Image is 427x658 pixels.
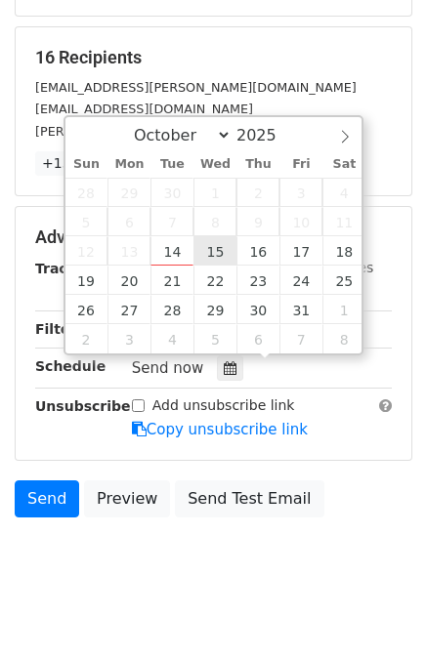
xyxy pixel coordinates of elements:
[65,295,108,324] span: October 26, 2025
[84,480,170,517] a: Preview
[35,358,106,374] strong: Schedule
[65,324,108,353] span: November 2, 2025
[322,158,365,171] span: Sat
[279,236,322,266] span: October 17, 2025
[150,207,193,236] span: October 7, 2025
[132,359,204,377] span: Send now
[107,324,150,353] span: November 3, 2025
[65,207,108,236] span: October 5, 2025
[322,236,365,266] span: October 18, 2025
[236,207,279,236] span: October 9, 2025
[107,158,150,171] span: Mon
[65,158,108,171] span: Sun
[35,398,131,414] strong: Unsubscribe
[329,564,427,658] iframe: Chat Widget
[132,421,308,438] a: Copy unsubscribe link
[193,295,236,324] span: October 29, 2025
[236,236,279,266] span: October 16, 2025
[236,295,279,324] span: October 30, 2025
[232,126,302,144] input: Year
[150,324,193,353] span: November 4, 2025
[279,266,322,295] span: October 24, 2025
[193,207,236,236] span: October 8, 2025
[65,178,108,207] span: September 28, 2025
[279,324,322,353] span: November 7, 2025
[35,321,85,337] strong: Filters
[279,295,322,324] span: October 31, 2025
[35,261,101,276] strong: Tracking
[193,266,236,295] span: October 22, 2025
[236,158,279,171] span: Thu
[236,266,279,295] span: October 23, 2025
[150,236,193,266] span: October 14, 2025
[35,226,392,248] h5: Advanced
[15,480,79,517] a: Send
[322,295,365,324] span: November 1, 2025
[322,324,365,353] span: November 8, 2025
[65,266,108,295] span: October 19, 2025
[236,178,279,207] span: October 2, 2025
[150,266,193,295] span: October 21, 2025
[150,178,193,207] span: September 30, 2025
[107,295,150,324] span: October 27, 2025
[322,207,365,236] span: October 11, 2025
[279,207,322,236] span: October 10, 2025
[35,124,357,139] small: [PERSON_NAME][EMAIL_ADDRESS][DOMAIN_NAME]
[150,295,193,324] span: October 28, 2025
[152,395,295,416] label: Add unsubscribe link
[150,158,193,171] span: Tue
[193,324,236,353] span: November 5, 2025
[193,178,236,207] span: October 1, 2025
[35,151,117,176] a: +13 more
[107,178,150,207] span: September 29, 2025
[279,178,322,207] span: October 3, 2025
[35,47,392,68] h5: 16 Recipients
[35,80,357,95] small: [EMAIL_ADDRESS][PERSON_NAME][DOMAIN_NAME]
[35,102,253,116] small: [EMAIL_ADDRESS][DOMAIN_NAME]
[193,158,236,171] span: Wed
[107,236,150,266] span: October 13, 2025
[107,207,150,236] span: October 6, 2025
[193,236,236,266] span: October 15, 2025
[236,324,279,353] span: November 6, 2025
[65,236,108,266] span: October 12, 2025
[322,266,365,295] span: October 25, 2025
[107,266,150,295] span: October 20, 2025
[279,158,322,171] span: Fri
[322,178,365,207] span: October 4, 2025
[175,480,323,517] a: Send Test Email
